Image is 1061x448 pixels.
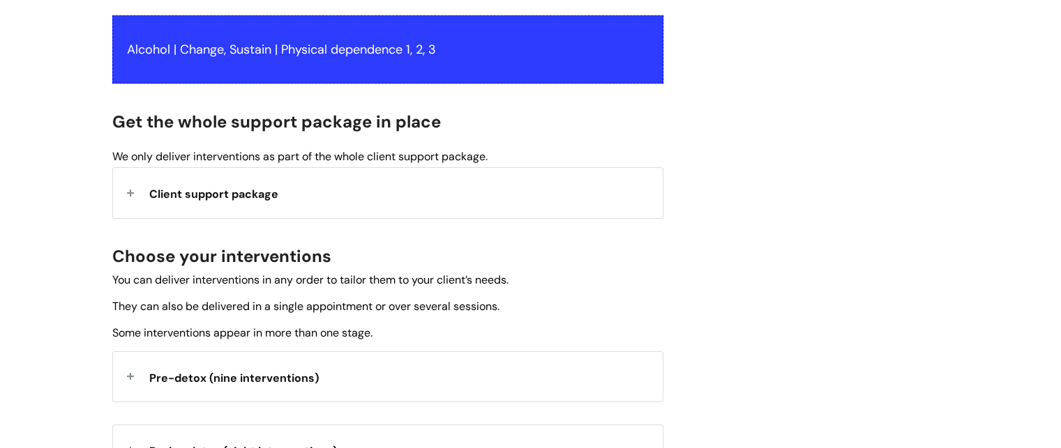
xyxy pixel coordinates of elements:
[112,111,441,132] span: Get the whole support package in place
[149,187,278,201] span: Client support package
[112,299,499,314] span: They can also be delivered in a single appointment or over several sessions.
[112,272,509,287] span: You can deliver interventions in any order to tailor them to your client’s needs.
[112,149,488,164] span: We only deliver interventions as part of the whole client support package.
[112,325,373,340] span: Some interventions appear in more than one stage.
[112,245,331,267] span: Choose your interventions
[112,15,663,84] div: Alcohol | Change, Sustain | Physical dependence 1, 2, 3
[149,371,319,385] span: Pre-detox (nine interventions)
